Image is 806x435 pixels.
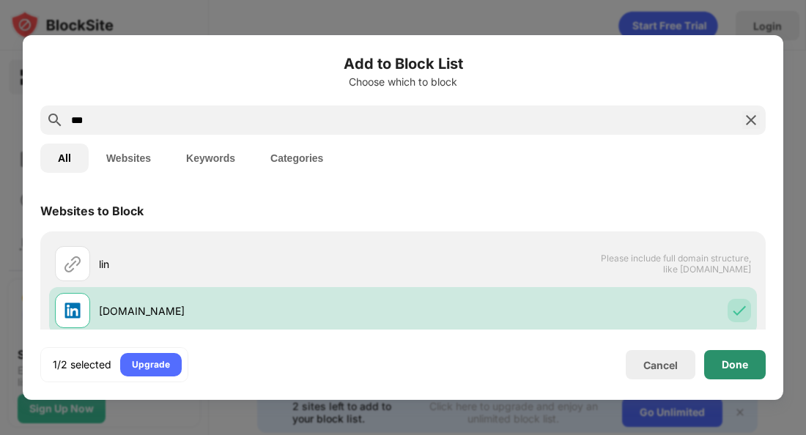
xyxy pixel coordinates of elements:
[40,144,89,173] button: All
[64,255,81,272] img: url.svg
[600,253,751,275] span: Please include full domain structure, like [DOMAIN_NAME]
[53,357,111,372] div: 1/2 selected
[742,111,760,129] img: search-close
[64,302,81,319] img: favicons
[99,303,403,319] div: [DOMAIN_NAME]
[643,359,678,371] div: Cancel
[169,144,253,173] button: Keywords
[722,359,748,371] div: Done
[40,76,766,88] div: Choose which to block
[132,357,170,372] div: Upgrade
[40,204,144,218] div: Websites to Block
[40,53,766,75] h6: Add to Block List
[46,111,64,129] img: search.svg
[99,256,403,272] div: lin
[89,144,169,173] button: Websites
[253,144,341,173] button: Categories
